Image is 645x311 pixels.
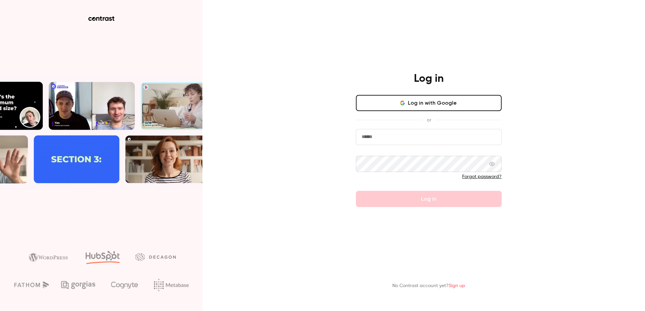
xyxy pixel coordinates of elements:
[423,116,434,124] span: or
[449,283,465,288] a: Sign up
[462,174,502,179] a: Forgot password?
[356,95,502,111] button: Log in with Google
[135,253,176,261] img: decagon
[414,72,444,85] h4: Log in
[392,282,465,289] p: No Contrast account yet?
